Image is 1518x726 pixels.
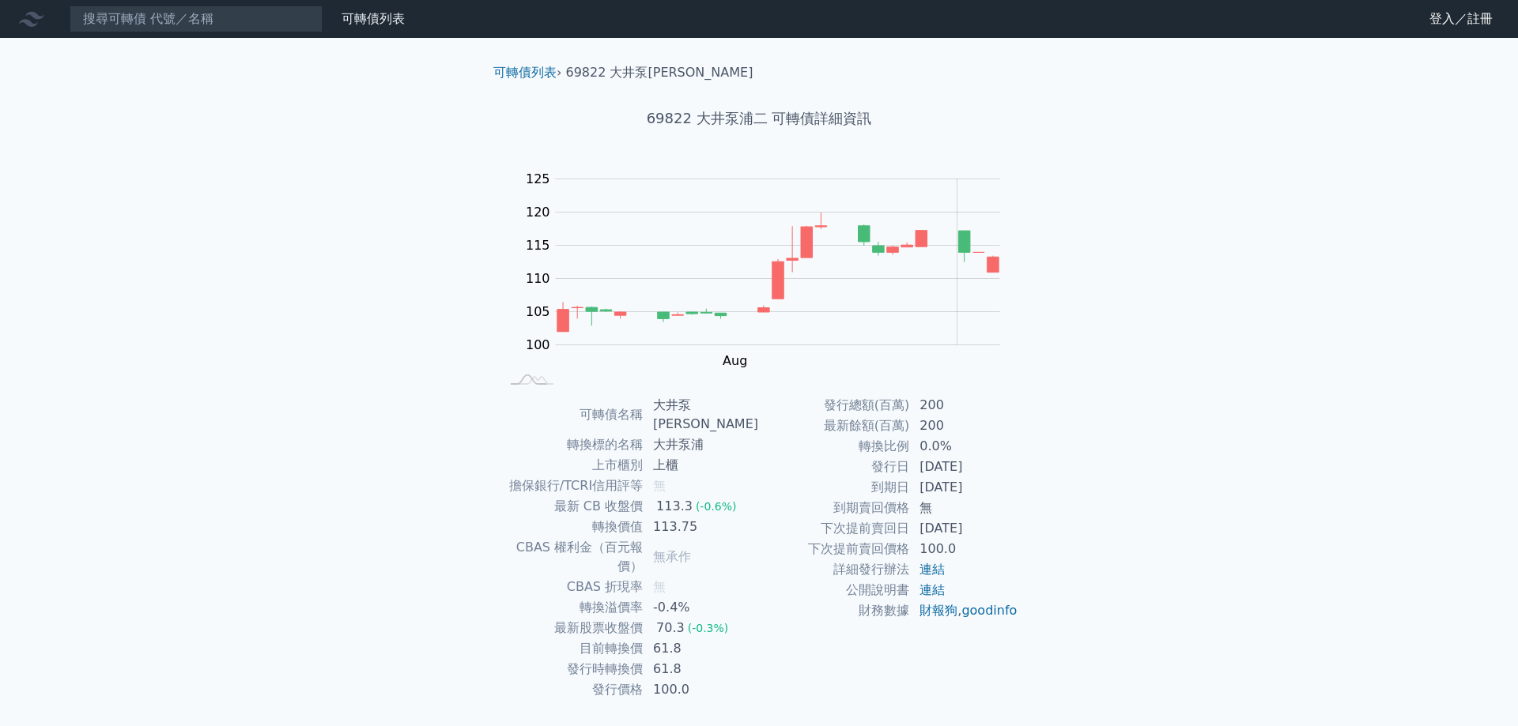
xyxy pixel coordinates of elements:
a: 登入／註冊 [1417,6,1505,32]
li: › [493,63,561,82]
td: CBAS 權利金（百元報價） [500,537,644,577]
div: 113.3 [653,497,696,516]
td: 詳細發行辦法 [759,559,910,580]
td: 轉換標的名稱 [500,434,644,455]
a: 可轉債列表 [342,11,405,26]
td: 大井泵浦 [644,434,759,455]
td: 0.0% [910,436,1018,457]
td: 113.75 [644,517,759,537]
a: 連結 [919,562,945,577]
h1: 69822 大井泵浦二 可轉債詳細資訊 [481,107,1037,130]
td: 到期賣回價格 [759,498,910,518]
td: 61.8 [644,638,759,659]
td: 下次提前賣回日 [759,518,910,539]
td: 200 [910,395,1018,416]
td: 目前轉換價 [500,638,644,659]
td: 發行日 [759,457,910,477]
span: 無 [653,579,666,594]
td: 轉換溢價率 [500,597,644,618]
tspan: 110 [526,271,550,286]
td: 61.8 [644,659,759,679]
g: Chart [518,171,1024,368]
span: (-0.6%) [696,500,737,513]
td: 財務數據 [759,600,910,621]
span: (-0.3%) [688,622,729,634]
td: [DATE] [910,477,1018,498]
td: 上市櫃別 [500,455,644,476]
td: , [910,600,1018,621]
td: 最新股票收盤價 [500,618,644,638]
div: 70.3 [653,619,688,638]
td: 最新餘額(百萬) [759,416,910,436]
td: 轉換價值 [500,517,644,537]
a: 可轉債列表 [493,65,557,80]
td: 可轉債名稱 [500,395,644,434]
td: 到期日 [759,477,910,498]
td: 100.0 [910,539,1018,559]
td: 擔保銀行/TCRI信用評等 [500,476,644,496]
tspan: 120 [526,205,550,220]
tspan: 125 [526,171,550,186]
td: 無 [910,498,1018,518]
span: 無 [653,478,666,493]
li: 69822 大井泵[PERSON_NAME] [566,63,753,82]
td: 發行總額(百萬) [759,395,910,416]
td: [DATE] [910,518,1018,539]
tspan: 100 [526,337,550,352]
td: 上櫃 [644,455,759,476]
input: 搜尋可轉債 代號／名稱 [70,6,323,32]
td: [DATE] [910,457,1018,477]
td: 下次提前賣回價格 [759,539,910,559]
tspan: Aug [723,353,747,368]
td: 大井泵[PERSON_NAME] [644,395,759,434]
a: goodinfo [961,603,1017,618]
td: 發行價格 [500,679,644,700]
td: 最新 CB 收盤價 [500,496,644,517]
td: 200 [910,416,1018,436]
a: 財報狗 [919,603,957,618]
td: 100.0 [644,679,759,700]
a: 連結 [919,582,945,597]
td: 公開說明書 [759,580,910,600]
td: 轉換比例 [759,436,910,457]
g: Series [557,213,999,332]
td: CBAS 折現率 [500,577,644,597]
span: 無承作 [653,549,691,564]
tspan: 115 [526,238,550,253]
td: 發行時轉換價 [500,659,644,679]
tspan: 105 [526,304,550,319]
td: -0.4% [644,597,759,618]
